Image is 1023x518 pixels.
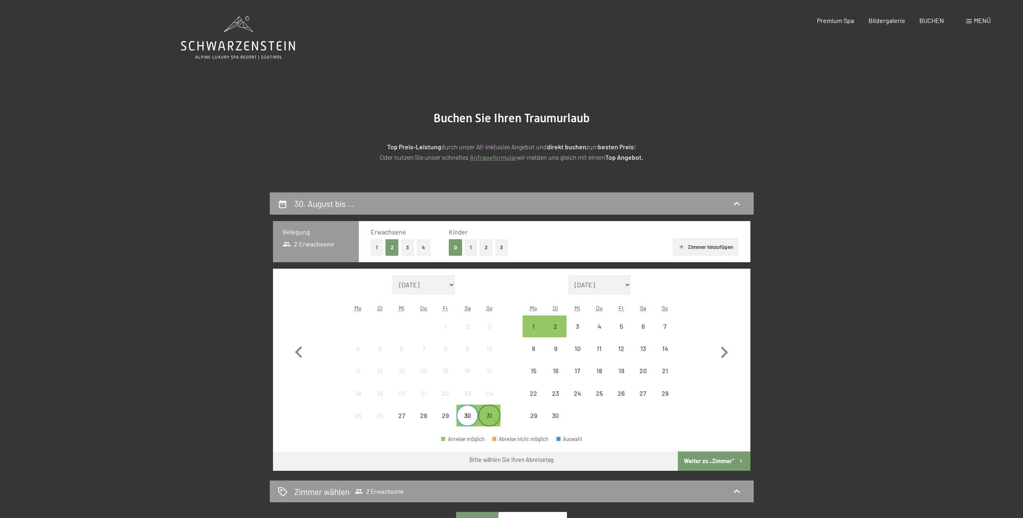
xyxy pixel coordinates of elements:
[662,305,668,311] abbr: Sonntag
[610,338,632,359] div: Abreise nicht möglich
[567,338,588,359] div: Abreise nicht möglich
[588,315,610,337] div: Abreise nicht möglich
[310,142,713,162] p: durch unser All-inklusive Angebot und zum ! Oder nutzen Sie unser schnelles wir melden uns gleich...
[371,239,383,256] button: 1
[547,143,586,150] strong: direkt buchen
[449,228,468,236] span: Kinder
[391,405,413,426] div: Wed Aug 27 2025
[654,382,676,404] div: Sun Sep 28 2025
[369,360,391,382] div: Abreise nicht möglich
[479,412,499,432] div: 31
[640,305,646,311] abbr: Samstag
[479,239,493,256] button: 2
[817,17,854,24] a: Premium Spa
[417,239,430,256] button: 4
[347,338,369,359] div: Mon Aug 04 2025
[632,360,654,382] div: Sat Sep 20 2025
[478,382,500,404] div: Sun Aug 24 2025
[632,382,654,404] div: Sat Sep 27 2025
[414,345,434,366] div: 7
[546,323,566,343] div: 2
[632,338,654,359] div: Abreise nicht möglich
[465,239,477,256] button: 1
[413,405,435,426] div: Thu Aug 28 2025
[523,390,544,410] div: 22
[523,368,544,388] div: 15
[545,382,567,404] div: Tue Sep 23 2025
[414,390,434,410] div: 21
[478,360,500,382] div: Sun Aug 17 2025
[633,390,653,410] div: 27
[523,338,544,359] div: Mon Sep 08 2025
[654,382,676,404] div: Abreise nicht möglich
[413,360,435,382] div: Abreise nicht möglich
[347,382,369,404] div: Abreise nicht möglich
[589,345,609,366] div: 11
[530,305,537,311] abbr: Montag
[456,405,478,426] div: Sat Aug 30 2025
[348,390,368,410] div: 18
[545,338,567,359] div: Abreise nicht möglich
[456,405,478,426] div: Abreise möglich
[654,338,676,359] div: Abreise nicht möglich
[347,382,369,404] div: Mon Aug 18 2025
[456,338,478,359] div: Abreise nicht möglich
[369,338,391,359] div: Abreise nicht möglich
[413,382,435,404] div: Abreise nicht möglich
[369,405,391,426] div: Abreise nicht möglich
[567,390,588,410] div: 24
[369,360,391,382] div: Tue Aug 12 2025
[479,390,499,410] div: 24
[456,360,478,382] div: Sat Aug 16 2025
[478,360,500,382] div: Abreise nicht möglich
[610,315,632,337] div: Fri Sep 05 2025
[478,338,500,359] div: Abreise nicht möglich
[588,382,610,404] div: Abreise nicht möglich
[347,360,369,382] div: Abreise nicht möglich
[391,405,413,426] div: Abreise nicht möglich
[598,143,634,150] strong: besten Preis
[347,405,369,426] div: Abreise nicht möglich
[391,360,413,382] div: Abreise nicht möglich
[385,239,399,256] button: 2
[619,305,624,311] abbr: Freitag
[377,305,383,311] abbr: Dienstag
[470,153,517,161] a: Anfrageformular
[435,360,456,382] div: Abreise nicht möglich
[413,338,435,359] div: Thu Aug 07 2025
[401,239,415,256] button: 3
[567,382,588,404] div: Wed Sep 24 2025
[414,368,434,388] div: 14
[678,451,750,471] button: Weiter zu „Zimmer“
[523,315,544,337] div: Mon Sep 01 2025
[523,405,544,426] div: Mon Sep 29 2025
[492,437,549,442] div: Abreise nicht möglich
[435,405,456,426] div: Fri Aug 29 2025
[370,412,390,432] div: 26
[546,368,566,388] div: 16
[523,405,544,426] div: Abreise nicht möglich
[347,405,369,426] div: Mon Aug 25 2025
[456,382,478,404] div: Sat Aug 23 2025
[654,315,676,337] div: Abreise nicht möglich
[655,345,675,366] div: 14
[435,405,456,426] div: Abreise nicht möglich
[369,405,391,426] div: Tue Aug 26 2025
[387,143,441,150] strong: Top Preis-Leistung
[495,239,508,256] button: 3
[523,338,544,359] div: Abreise nicht möglich
[435,315,456,337] div: Fri Aug 01 2025
[294,486,350,497] h2: Zimmer wählen
[611,390,631,410] div: 26
[611,323,631,343] div: 5
[632,338,654,359] div: Sat Sep 13 2025
[545,405,567,426] div: Abreise nicht möglich
[632,382,654,404] div: Abreise nicht möglich
[370,390,390,410] div: 19
[654,360,676,382] div: Abreise nicht möglich
[435,360,456,382] div: Fri Aug 15 2025
[441,437,485,442] div: Anreise möglich
[654,360,676,382] div: Sun Sep 21 2025
[611,368,631,388] div: 19
[392,412,412,432] div: 27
